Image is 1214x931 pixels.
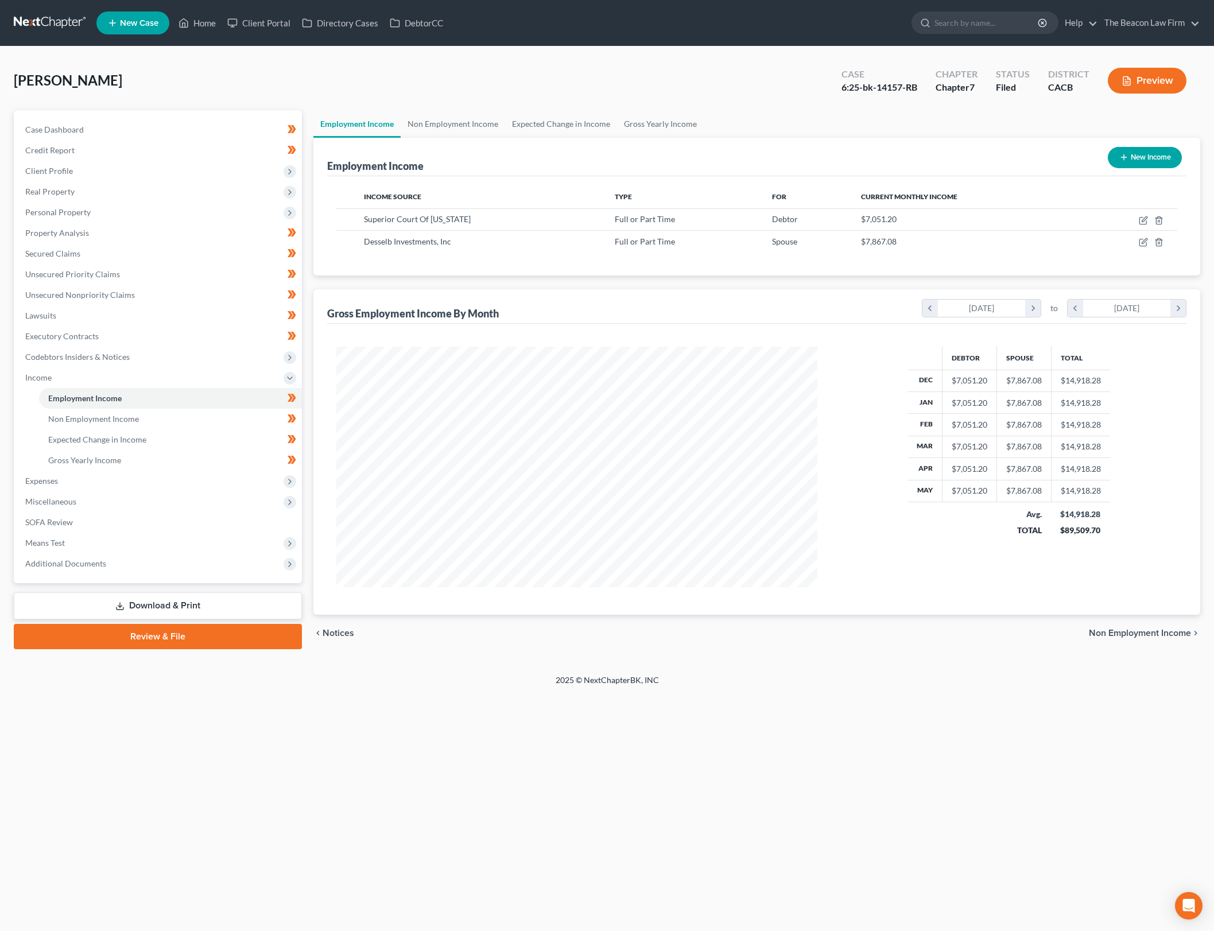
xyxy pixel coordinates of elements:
[313,110,401,138] a: Employment Income
[1006,419,1042,430] div: $7,867.08
[25,476,58,486] span: Expenses
[25,331,99,341] span: Executory Contracts
[861,192,957,201] span: Current Monthly Income
[327,159,424,173] div: Employment Income
[25,207,91,217] span: Personal Property
[936,68,978,81] div: Chapter
[16,512,302,533] a: SOFA Review
[25,166,73,176] span: Client Profile
[617,110,704,138] a: Gross Yearly Income
[327,307,499,320] div: Gross Employment Income By Month
[1191,629,1200,638] i: chevron_right
[1068,300,1083,317] i: chevron_left
[969,82,975,92] span: 7
[364,236,451,246] span: Desselb Investments, Inc
[48,435,146,444] span: Expected Change in Income
[39,429,302,450] a: Expected Change in Income
[615,214,675,224] span: Full or Part Time
[25,373,52,382] span: Income
[1089,629,1200,638] button: Non Employment Income chevron_right
[1060,509,1101,520] div: $14,918.28
[938,300,1026,317] div: [DATE]
[1059,13,1097,33] a: Help
[1051,458,1110,480] td: $14,918.28
[14,624,302,649] a: Review & File
[1108,147,1182,168] button: New Income
[1051,436,1110,457] td: $14,918.28
[861,236,897,246] span: $7,867.08
[25,125,84,134] span: Case Dashboard
[1051,370,1110,391] td: $14,918.28
[313,629,354,638] button: chevron_left Notices
[996,81,1030,94] div: Filed
[1051,480,1110,502] td: $14,918.28
[25,558,106,568] span: Additional Documents
[173,13,222,33] a: Home
[922,300,938,317] i: chevron_left
[1051,391,1110,413] td: $14,918.28
[907,391,943,413] th: Jan
[384,13,449,33] a: DebtorCC
[120,19,158,28] span: New Case
[942,347,996,370] th: Debtor
[16,119,302,140] a: Case Dashboard
[25,517,73,527] span: SOFA Review
[401,110,505,138] a: Non Employment Income
[907,458,943,480] th: Apr
[313,629,323,638] i: chevron_left
[48,393,122,403] span: Employment Income
[16,223,302,243] a: Property Analysis
[936,81,978,94] div: Chapter
[25,269,120,279] span: Unsecured Priority Claims
[25,228,89,238] span: Property Analysis
[25,538,65,548] span: Means Test
[615,192,632,201] span: Type
[952,441,987,452] div: $7,051.20
[1048,68,1089,81] div: District
[772,214,798,224] span: Debtor
[996,68,1030,81] div: Status
[952,375,987,386] div: $7,051.20
[364,192,421,201] span: Income Source
[861,214,897,224] span: $7,051.20
[907,370,943,391] th: Dec
[772,236,797,246] span: Spouse
[14,72,122,88] span: [PERSON_NAME]
[25,249,80,258] span: Secured Claims
[1083,300,1171,317] div: [DATE]
[16,264,302,285] a: Unsecured Priority Claims
[1006,397,1042,409] div: $7,867.08
[772,192,786,201] span: For
[1006,463,1042,475] div: $7,867.08
[952,397,987,409] div: $7,051.20
[222,13,296,33] a: Client Portal
[14,592,302,619] a: Download & Print
[1006,375,1042,386] div: $7,867.08
[996,347,1051,370] th: Spouse
[39,388,302,409] a: Employment Income
[25,290,135,300] span: Unsecured Nonpriority Claims
[1048,81,1089,94] div: CACB
[1006,509,1042,520] div: Avg.
[25,352,130,362] span: Codebtors Insiders & Notices
[16,243,302,264] a: Secured Claims
[280,674,934,695] div: 2025 © NextChapterBK, INC
[1175,892,1203,920] div: Open Intercom Messenger
[907,480,943,502] th: May
[25,187,75,196] span: Real Property
[952,485,987,496] div: $7,051.20
[1051,414,1110,436] td: $14,918.28
[48,414,139,424] span: Non Employment Income
[1006,485,1042,496] div: $7,867.08
[39,450,302,471] a: Gross Yearly Income
[1099,13,1200,33] a: The Beacon Law Firm
[39,409,302,429] a: Non Employment Income
[48,455,121,465] span: Gross Yearly Income
[1006,525,1042,536] div: TOTAL
[25,311,56,320] span: Lawsuits
[1089,629,1191,638] span: Non Employment Income
[16,305,302,326] a: Lawsuits
[1108,68,1186,94] button: Preview
[907,414,943,436] th: Feb
[25,496,76,506] span: Miscellaneous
